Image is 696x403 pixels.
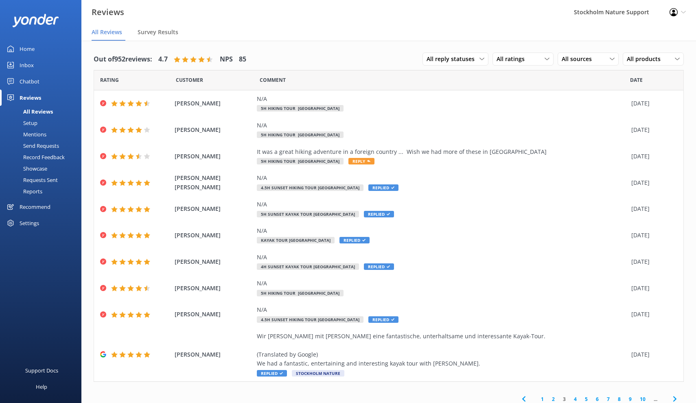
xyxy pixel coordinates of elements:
[257,263,359,270] span: 4h Sunset Kayak Tour [GEOGRAPHIC_DATA]
[257,184,363,191] span: 4.5h Sunset Hiking Tour [GEOGRAPHIC_DATA]
[257,131,344,138] span: 5h Hiking Tour [GEOGRAPHIC_DATA]
[257,211,359,217] span: 5h Sunset Kayak Tour [GEOGRAPHIC_DATA]
[175,257,253,266] span: [PERSON_NAME]
[257,94,627,103] div: N/A
[20,199,50,215] div: Recommend
[257,147,627,156] div: It was a great hiking adventure in a foreign country ... Wish we had more of these in [GEOGRAPHIC...
[175,310,253,319] span: [PERSON_NAME]
[100,76,119,84] span: Date
[20,57,34,73] div: Inbox
[257,279,627,288] div: N/A
[5,117,37,129] div: Setup
[257,173,627,182] div: N/A
[175,204,253,213] span: [PERSON_NAME]
[175,231,253,240] span: [PERSON_NAME]
[559,395,570,403] a: 3
[631,152,673,161] div: [DATE]
[138,28,178,36] span: Survey Results
[175,173,253,192] span: [PERSON_NAME] [PERSON_NAME]
[257,332,627,368] div: Wir [PERSON_NAME] mit [PERSON_NAME] eine fantastische, unterhaltsame und interessante Kayak-Tour....
[368,316,398,323] span: Replied
[631,310,673,319] div: [DATE]
[427,55,479,64] span: All reply statuses
[175,152,253,161] span: [PERSON_NAME]
[5,106,81,117] a: All Reviews
[368,184,398,191] span: Replied
[5,174,81,186] a: Requests Sent
[631,99,673,108] div: [DATE]
[5,163,81,174] a: Showcase
[348,158,374,164] span: Reply
[20,215,39,231] div: Settings
[497,55,530,64] span: All ratings
[631,284,673,293] div: [DATE]
[631,350,673,359] div: [DATE]
[5,174,58,186] div: Requests Sent
[175,350,253,359] span: [PERSON_NAME]
[36,379,47,395] div: Help
[5,151,81,163] a: Record Feedback
[292,370,344,377] span: Stockholm Nature
[257,290,344,296] span: 5h Hiking Tour [GEOGRAPHIC_DATA]
[20,90,41,106] div: Reviews
[257,200,627,209] div: N/A
[364,211,394,217] span: Replied
[20,73,39,90] div: Chatbot
[175,284,253,293] span: [PERSON_NAME]
[260,76,286,84] span: Question
[257,158,344,164] span: 5h Hiking Tour [GEOGRAPHIC_DATA]
[257,105,344,112] span: 5h Hiking Tour [GEOGRAPHIC_DATA]
[20,41,35,57] div: Home
[631,257,673,266] div: [DATE]
[627,55,665,64] span: All products
[94,54,152,65] h4: Out of 952 reviews:
[5,151,65,163] div: Record Feedback
[5,186,81,197] a: Reports
[562,55,597,64] span: All sources
[5,186,42,197] div: Reports
[257,237,335,243] span: Kayak Tour [GEOGRAPHIC_DATA]
[25,362,58,379] div: Support Docs
[5,163,47,174] div: Showcase
[650,395,661,403] span: ...
[631,125,673,134] div: [DATE]
[220,54,233,65] h4: NPS
[257,316,363,323] span: 4.5h Sunset Hiking Tour [GEOGRAPHIC_DATA]
[175,125,253,134] span: [PERSON_NAME]
[257,253,627,262] div: N/A
[5,106,53,117] div: All Reviews
[592,395,603,403] a: 6
[5,129,46,140] div: Mentions
[631,204,673,213] div: [DATE]
[239,54,246,65] h4: 85
[5,129,81,140] a: Mentions
[92,6,124,19] h3: Reviews
[614,395,625,403] a: 8
[636,395,650,403] a: 10
[630,76,643,84] span: Date
[12,14,59,27] img: yonder-white-logo.png
[625,395,636,403] a: 9
[364,263,394,270] span: Replied
[570,395,581,403] a: 4
[339,237,370,243] span: Replied
[581,395,592,403] a: 5
[548,395,559,403] a: 2
[631,231,673,240] div: [DATE]
[631,178,673,187] div: [DATE]
[5,117,81,129] a: Setup
[92,28,122,36] span: All Reviews
[257,305,627,314] div: N/A
[158,54,168,65] h4: 4.7
[176,76,203,84] span: Date
[257,226,627,235] div: N/A
[537,395,548,403] a: 1
[257,121,627,130] div: N/A
[175,99,253,108] span: [PERSON_NAME]
[257,370,287,377] span: Replied
[5,140,81,151] a: Send Requests
[603,395,614,403] a: 7
[5,140,59,151] div: Send Requests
